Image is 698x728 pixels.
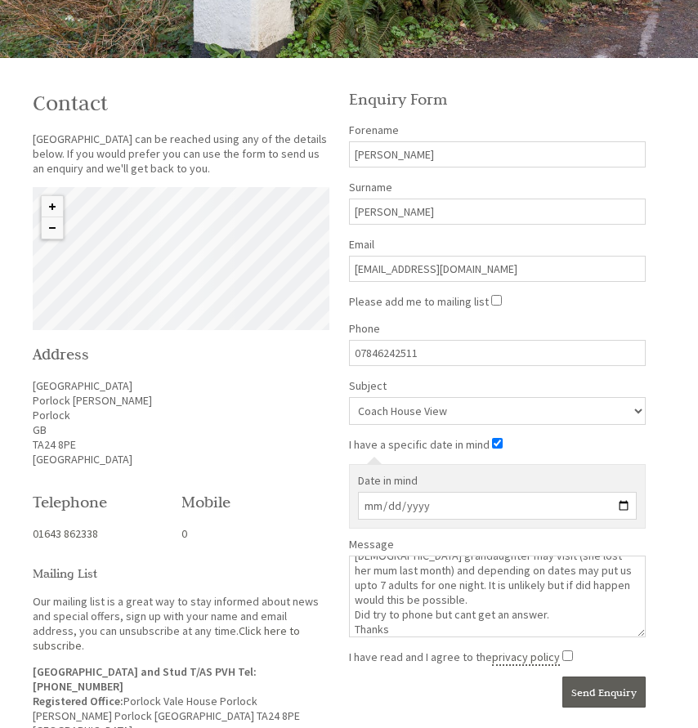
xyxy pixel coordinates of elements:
label: Message [349,537,646,552]
a: 0 [181,526,187,541]
h2: Address [33,344,329,364]
h2: Mobile [181,492,311,511]
strong: [GEOGRAPHIC_DATA] and Stud T/AS PVH Tel: [PHONE_NUMBER] [33,664,257,694]
h2: Telephone [33,492,162,511]
label: I have a specific date in mind [349,437,490,452]
input: Email Address [349,256,646,282]
label: Email [349,237,646,252]
label: I have read and I agree to the [349,650,560,664]
a: Click here to subscribe [33,623,300,653]
p: [GEOGRAPHIC_DATA] Porlock [PERSON_NAME] Porlock GB TA24 8PE [GEOGRAPHIC_DATA] [33,378,329,467]
p: Our mailing list is a great way to stay informed about news and special offers, sign up with your... [33,594,329,653]
a: privacy policy [492,650,560,666]
strong: Registered Office: [33,694,123,708]
a: 01643 862338 [33,526,98,541]
h3: Mailing List [33,565,329,581]
input: Phone Number [349,340,646,366]
input: Forename [349,141,646,167]
label: Forename [349,123,646,137]
input: e.g. 10/05/2026 [358,492,637,520]
button: Zoom out [42,217,63,239]
label: Subject [349,378,646,393]
p: [GEOGRAPHIC_DATA] can be reached using any of the details below. If you would prefer you can use ... [33,132,329,176]
label: Phone [349,321,646,336]
label: Please add me to mailing list [349,294,489,309]
h1: Contact [33,90,329,116]
label: Date in mind [358,473,637,488]
h2: Enquiry Form [349,89,646,109]
canvas: Map [33,187,329,330]
button: Zoom in [42,196,63,217]
label: Surname [349,180,646,194]
input: Surname [349,199,646,225]
button: Send Enquiry [562,677,646,708]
